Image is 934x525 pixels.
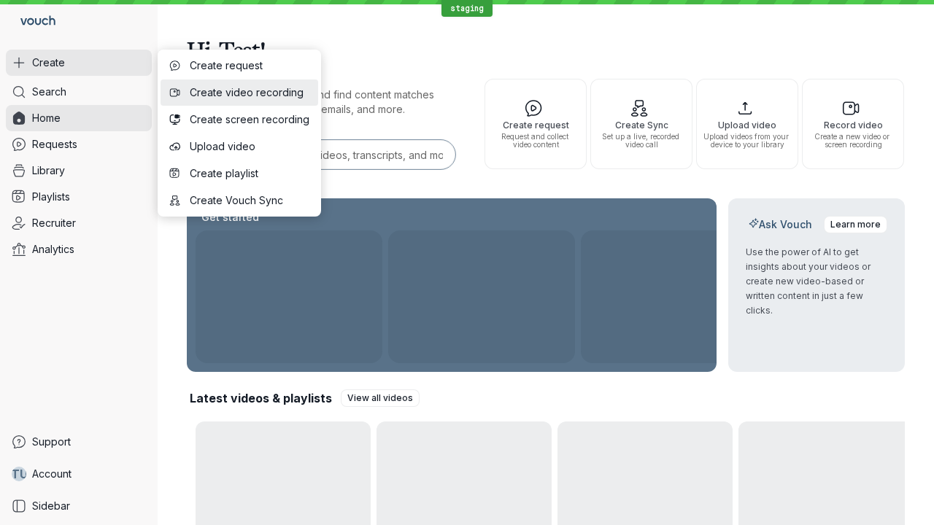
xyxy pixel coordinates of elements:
[20,467,28,481] span: U
[161,133,318,160] button: Upload video
[703,133,792,149] span: Upload videos from your device to your library
[32,163,65,178] span: Library
[491,133,580,149] span: Request and collect video content
[190,58,309,73] span: Create request
[590,79,692,169] button: Create SyncSet up a live, recorded video call
[746,217,815,232] h2: Ask Vouch
[32,467,72,481] span: Account
[808,133,898,149] span: Create a new video or screen recording
[32,499,70,513] span: Sidebar
[6,184,152,210] a: Playlists
[161,160,318,187] button: Create playlist
[597,120,686,130] span: Create Sync
[6,210,152,236] a: Recruiter
[198,210,262,225] h2: Get started
[6,157,152,184] a: Library
[32,435,71,449] span: Support
[32,216,76,230] span: Recruiter
[6,493,152,519] a: Sidebar
[32,111,61,125] span: Home
[802,79,904,169] button: Record videoCreate a new video or screen recording
[161,79,318,106] button: Create video recording
[696,79,798,169] button: Upload videoUpload videos from your device to your library
[11,467,20,481] span: T
[347,391,413,405] span: View all videos
[187,87,458,117] p: Search for any keywords and find content matches through transcriptions, user emails, and more.
[32,190,70,204] span: Playlists
[485,79,587,169] button: Create requestRequest and collect video content
[190,112,309,127] span: Create screen recording
[597,133,686,149] span: Set up a live, recorded video call
[808,120,898,130] span: Record video
[491,120,580,130] span: Create request
[161,106,318,133] button: Create screen recording
[6,105,152,131] a: Home
[824,216,887,233] a: Learn more
[6,79,152,105] a: Search
[6,131,152,157] a: Requests
[32,242,74,257] span: Analytics
[703,120,792,130] span: Upload video
[6,429,152,455] a: Support
[6,50,152,76] button: Create
[161,52,318,79] button: Create request
[190,193,309,208] span: Create Vouch Sync
[190,85,309,100] span: Create video recording
[187,29,905,70] h1: Hi, Test!
[190,139,309,154] span: Upload video
[746,245,887,318] p: Use the power of AI to get insights about your videos or create new video-based or written conten...
[161,187,318,214] button: Create Vouch Sync
[830,217,881,232] span: Learn more
[190,390,332,406] h2: Latest videos & playlists
[6,6,61,38] a: Go to homepage
[190,166,309,181] span: Create playlist
[32,55,65,70] span: Create
[32,137,77,152] span: Requests
[341,389,420,407] a: View all videos
[32,85,66,99] span: Search
[6,236,152,262] a: Analytics
[6,461,152,487] a: TUAccount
